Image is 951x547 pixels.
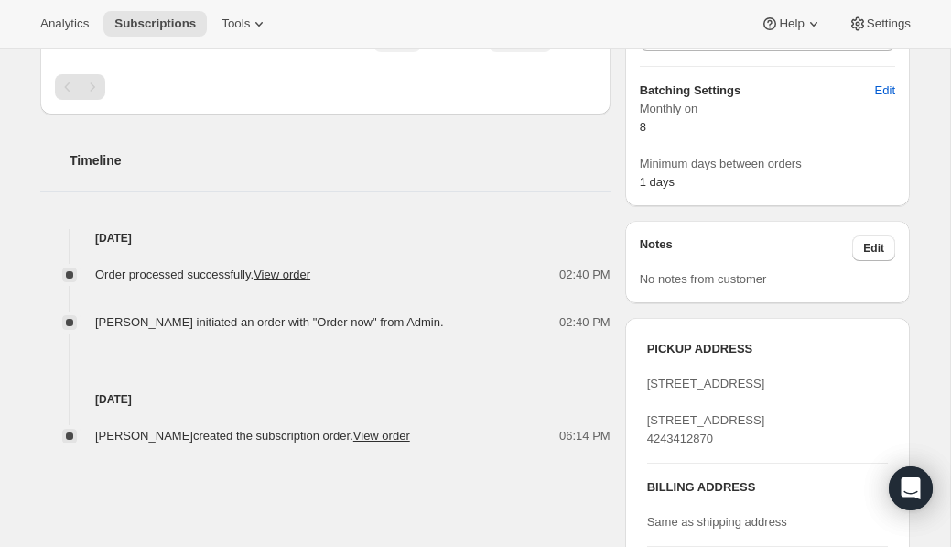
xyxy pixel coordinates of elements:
span: [PERSON_NAME] created the subscription order. [95,429,410,443]
span: 8 [640,120,646,134]
h3: BILLING ADDRESS [647,478,888,497]
span: [PERSON_NAME] initiated an order with "Order now" from Admin. [95,315,444,329]
div: Open Intercom Messenger [889,466,933,510]
a: View order [254,268,310,281]
span: 1 days [640,175,675,189]
span: No notes from customer [640,272,767,286]
span: Tools [222,16,250,31]
button: Edit [864,76,906,105]
nav: Pagination [55,74,596,100]
span: Analytics [40,16,89,31]
span: Subscriptions [114,16,196,31]
h4: [DATE] [40,229,611,247]
button: Tools [211,11,279,37]
a: View order [353,429,410,443]
span: Monthly on [640,100,895,118]
button: Help [750,11,833,37]
h3: Notes [640,235,853,261]
h6: Batching Settings [640,82,875,100]
h2: Timeline [70,151,611,170]
span: 02:40 PM [559,313,611,332]
span: Minimum days between orders [640,155,895,173]
span: Same as shipping address [647,515,787,529]
span: 02:40 PM [559,266,611,284]
h4: [DATE] [40,390,611,409]
span: Edit [863,241,884,256]
button: Analytics [29,11,100,37]
button: Settings [838,11,922,37]
span: [STREET_ADDRESS] [STREET_ADDRESS] 4243412870 [647,377,765,445]
button: Edit [852,235,895,261]
span: Edit [875,82,895,100]
button: Subscriptions [103,11,207,37]
span: Order processed successfully. [95,268,310,281]
span: 06:14 PM [559,427,611,445]
span: Settings [867,16,911,31]
span: Help [779,16,804,31]
h3: PICKUP ADDRESS [647,340,888,358]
